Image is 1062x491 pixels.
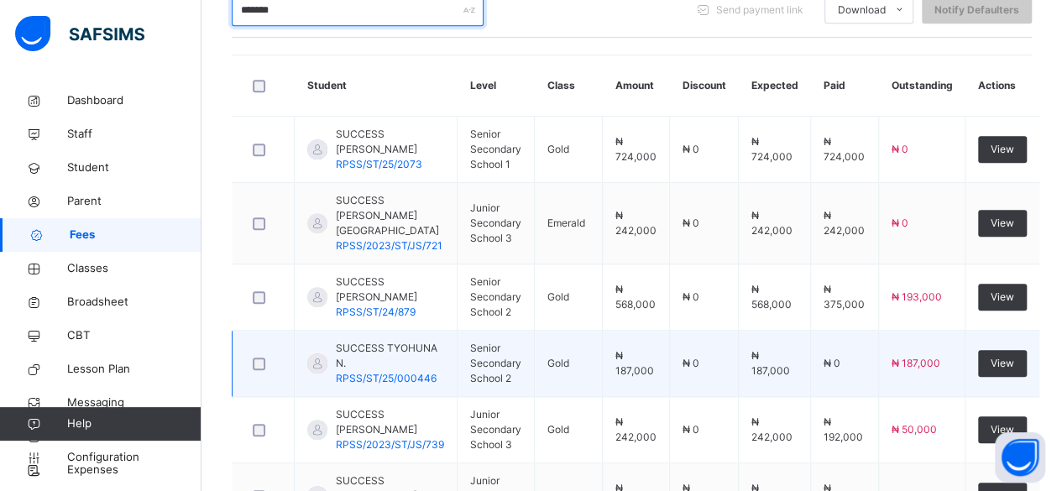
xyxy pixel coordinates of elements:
th: Expected [739,55,811,117]
span: Junior Secondary School 3 [470,408,521,451]
span: Fees [70,227,201,243]
span: RPSS/ST/24/879 [336,306,416,318]
span: ₦ 724,000 [751,135,793,163]
th: Actions [965,55,1040,117]
span: RPSS/2023/ST/JS/721 [336,239,442,252]
span: Messaging [67,394,201,411]
span: SUCCESS TYOHUNA N. [336,341,444,371]
span: ₦ 242,000 [615,415,657,443]
span: RPSS/2023/ST/JS/739 [336,438,444,451]
span: Send payment link [716,3,803,18]
span: SUCCESS [PERSON_NAME][GEOGRAPHIC_DATA] [336,193,444,238]
th: Paid [811,55,879,117]
span: Help [67,415,201,432]
span: ₦ 724,000 [824,135,865,163]
th: Class [535,55,603,117]
button: Open asap [995,432,1045,483]
span: Junior Secondary School 3 [470,201,521,244]
th: Amount [603,55,670,117]
span: ₦ 0 [892,143,908,155]
span: View [991,290,1014,305]
span: ₦ 242,000 [824,209,865,237]
span: ₦ 187,000 [751,349,790,377]
span: View [991,422,1014,437]
span: Classes [67,260,201,277]
span: SUCCESS [PERSON_NAME] [336,407,444,437]
span: Parent [67,193,201,210]
th: Discount [670,55,739,117]
span: SUCCESS [PERSON_NAME] [336,274,444,305]
span: ₦ 193,000 [892,290,942,303]
span: ₦ 0 [683,357,699,369]
span: ₦ 0 [824,357,840,369]
span: Student [67,159,201,176]
span: Emerald [547,217,585,229]
span: CBT [67,327,201,344]
th: Student [295,55,458,117]
span: ₦ 568,000 [615,283,656,311]
th: Level [458,55,535,117]
img: safsims [15,16,144,51]
span: ₦ 187,000 [892,357,940,369]
span: ₦ 242,000 [751,209,793,237]
span: Configuration [67,449,201,466]
span: Senior Secondary School 2 [470,275,521,318]
span: RPSS/ST/25/000446 [336,372,437,384]
span: ₦ 724,000 [615,135,657,163]
span: Broadsheet [67,294,201,311]
span: Dashboard [67,92,201,109]
span: ₦ 0 [683,217,699,229]
span: View [991,142,1014,157]
span: Senior Secondary School 1 [470,128,521,170]
span: Notify Defaulters [934,3,1019,18]
span: SUCCESS [PERSON_NAME] [336,127,444,157]
span: ₦ 568,000 [751,283,792,311]
span: ₦ 0 [683,423,699,436]
span: Lesson Plan [67,361,201,378]
span: Gold [547,143,569,155]
span: View [991,356,1014,371]
span: Staff [67,126,201,143]
span: Gold [547,423,569,436]
span: Gold [547,290,569,303]
span: View [991,216,1014,231]
span: ₦ 0 [892,217,908,229]
span: ₦ 375,000 [824,283,865,311]
span: RPSS/ST/25/2073 [336,158,422,170]
span: ₦ 0 [683,143,699,155]
span: ₦ 242,000 [615,209,657,237]
span: ₦ 242,000 [751,415,793,443]
span: ₦ 192,000 [824,415,863,443]
span: ₦ 0 [683,290,699,303]
span: Senior Secondary School 2 [470,342,521,384]
span: ₦ 187,000 [615,349,654,377]
span: Download [838,3,886,18]
span: Gold [547,357,569,369]
th: Outstanding [879,55,965,117]
span: ₦ 50,000 [892,423,937,436]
